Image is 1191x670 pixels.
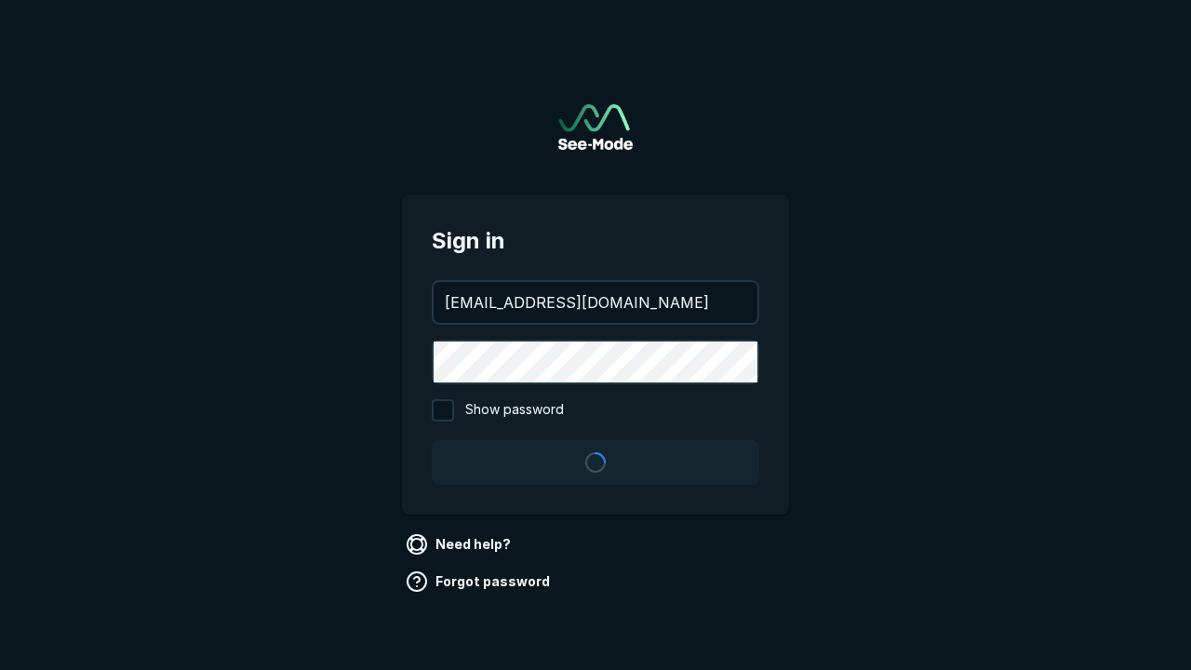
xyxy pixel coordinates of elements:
span: Sign in [432,224,759,258]
a: Forgot password [402,567,557,596]
a: Need help? [402,529,518,559]
input: your@email.com [434,282,757,323]
a: Go to sign in [558,104,633,150]
span: Show password [465,399,564,422]
img: See-Mode Logo [558,104,633,150]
